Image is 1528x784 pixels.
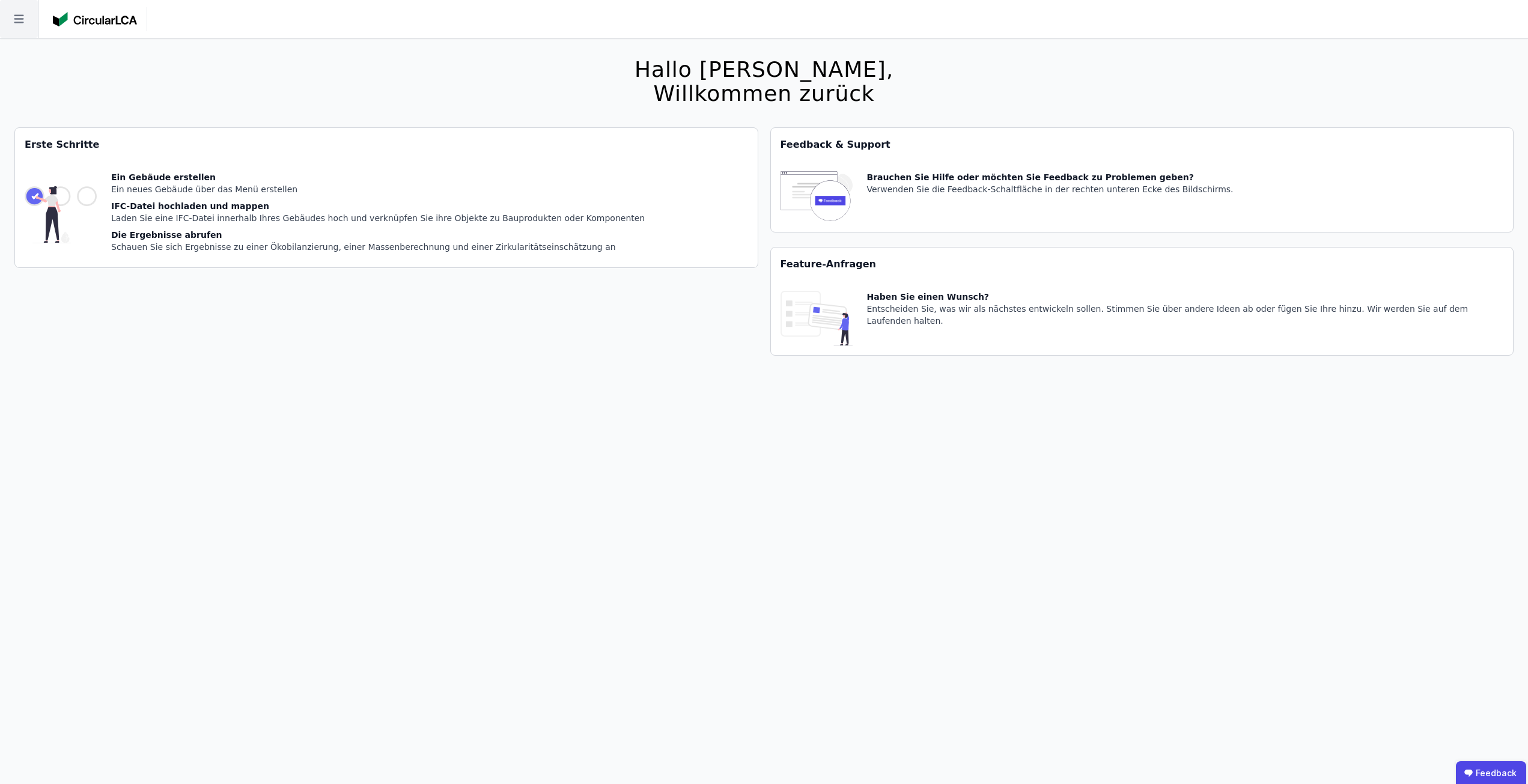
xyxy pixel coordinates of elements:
div: IFC-Datei hochladen und mappen [111,200,645,212]
div: Laden Sie eine IFC-Datei innerhalb Ihres Gebäudes hoch und verknüpfen Sie ihre Objekte zu Bauprod... [111,212,645,224]
div: Verwenden Sie die Feedback-Schaltfläche in der rechten unteren Ecke des Bildschirms. [867,183,1234,195]
div: Schauen Sie sich Ergebnisse zu einer Ökobilanzierung, einer Massenberechnung und einer Zirkularit... [111,241,645,253]
div: Hallo [PERSON_NAME], [635,58,893,82]
div: Feedback & Support [771,128,1514,162]
div: Feature-Anfragen [771,248,1514,281]
img: Concular [53,12,137,26]
div: Brauchen Sie Hilfe oder möchten Sie Feedback zu Problemen geben? [867,171,1234,183]
div: Ein Gebäude erstellen [111,171,645,183]
img: feature_request_tile-UiXE1qGU.svg [781,291,853,345]
div: Haben Sie einen Wunsch? [867,291,1504,303]
div: Entscheiden Sie, was wir als nächstes entwickeln sollen. Stimmen Sie über andere Ideen ab oder fü... [867,303,1504,327]
div: Willkommen zurück [635,82,893,106]
img: getting_started_tile-DrF_GRSv.svg [25,171,97,258]
div: Erste Schritte [15,128,758,162]
div: Die Ergebnisse abrufen [111,229,645,241]
img: feedback-icon-HCTs5lye.svg [781,171,853,222]
div: Ein neues Gebäude über das Menü erstellen [111,183,645,195]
